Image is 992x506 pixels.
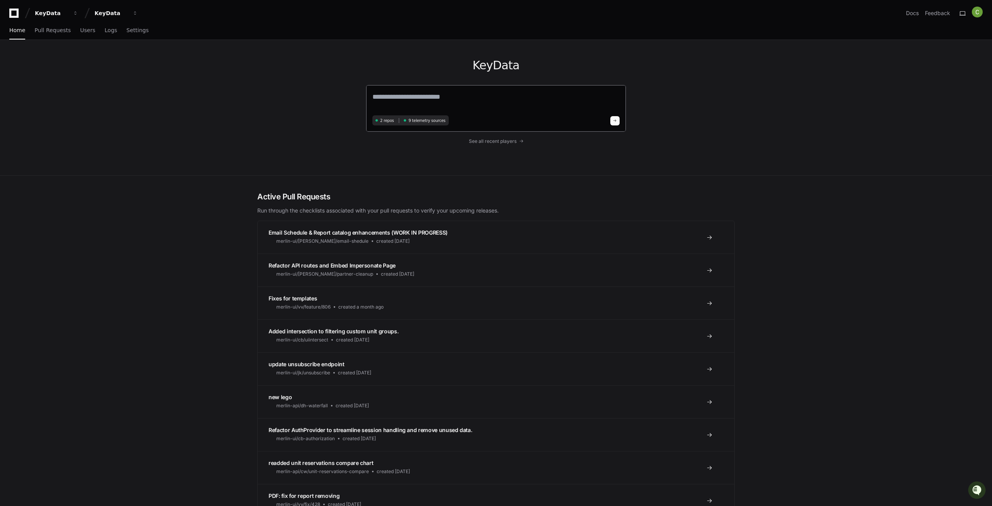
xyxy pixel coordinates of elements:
span: Home [9,28,25,33]
a: Powered byPylon [55,81,94,87]
span: Refactor API routes and Embed Impersonate Page [269,262,396,269]
div: KeyData [35,9,68,17]
a: Users [80,22,95,39]
div: We're available if you need us! [26,65,98,72]
span: Added intersection to filtering custom unit groups. [269,328,398,334]
img: 1756235613930-3d25f9e4-fa56-45dd-b3ad-e072dfbd1548 [8,58,22,72]
span: PDF: fix for report removing [269,492,339,499]
span: merlin-api/cw/unit-reservations-compare [276,468,369,475]
button: KeyData [32,6,81,20]
span: update unsubscribe endpoint [269,361,344,367]
a: readded unit reservations compare chartmerlin-api/cw/unit-reservations-comparecreated [DATE] [258,451,734,484]
a: Refactor API routes and Embed Impersonate Pagemerlin-ui/[PERSON_NAME]/partner-cleanupcreated [DATE] [258,254,734,286]
a: update unsubscribe endpointmerlin-ui/jk/unsubscribecreated [DATE] [258,352,734,385]
span: created [DATE] [343,436,376,442]
span: Fixes for templates [269,295,317,302]
span: created [DATE] [336,337,369,343]
span: new lego [269,394,292,400]
span: readded unit reservations compare chart [269,460,373,466]
button: Start new chat [132,60,141,69]
p: Run through the checklists associated with your pull requests to verify your upcoming releases. [257,207,735,214]
iframe: Open customer support [967,480,988,501]
span: merlin-ui/jk/unsubscribe [276,370,330,376]
span: merlin-ui/vv/feature/806 [276,304,331,310]
div: Welcome [8,31,141,43]
span: See all recent players [469,138,517,144]
span: 9 telemetry sources [408,118,445,123]
div: Start new chat [26,58,127,65]
span: merlin-ui/cb-authorization [276,436,335,442]
a: Logs [105,22,117,39]
img: ACg8ocIMhgArYgx6ZSQUNXU5thzs6UsPf9rb_9nFAWwzqr8JC4dkNA=s96-c [972,7,983,17]
h1: KeyData [366,58,626,72]
a: Fixes for templatesmerlin-ui/vv/feature/806created a month ago [258,286,734,319]
span: 2 repos [380,118,394,123]
a: Settings [126,22,148,39]
span: Users [80,28,95,33]
span: merlin-ui/[PERSON_NAME]/email-shedule [276,238,369,244]
button: KeyData [91,6,141,20]
a: See all recent players [366,138,626,144]
span: Logs [105,28,117,33]
div: KeyData [95,9,128,17]
span: created [DATE] [376,238,410,244]
span: Settings [126,28,148,33]
a: new legomerlin-api/dh-waterfallcreated [DATE] [258,385,734,418]
a: Email Schedule & Report catalog enhancements (WORK IN PROGRESS)merlin-ui/[PERSON_NAME]/email-shed... [258,221,734,254]
span: merlin-ui/cb/uiintersect [276,337,328,343]
a: Pull Requests [34,22,71,39]
span: merlin-api/dh-waterfall [276,403,328,409]
button: Feedback [925,9,950,17]
a: Refactor AuthProvider to streamline session handling and remove unused data.merlin-ui/cb-authoriz... [258,418,734,451]
span: created [DATE] [381,271,414,277]
span: created [DATE] [336,403,369,409]
h2: Active Pull Requests [257,191,735,202]
span: Pylon [77,81,94,87]
span: Pull Requests [34,28,71,33]
a: Home [9,22,25,39]
a: Docs [906,9,919,17]
span: merlin-ui/[PERSON_NAME]/partner-cleanup [276,271,373,277]
span: Refactor AuthProvider to streamline session handling and remove unused data. [269,427,472,433]
span: created a month ago [338,304,384,310]
span: Email Schedule & Report catalog enhancements (WORK IN PROGRESS) [269,229,448,236]
img: PlayerZero [8,8,23,23]
a: Added intersection to filtering custom unit groups.merlin-ui/cb/uiintersectcreated [DATE] [258,319,734,352]
span: created [DATE] [338,370,371,376]
span: created [DATE] [377,468,410,475]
